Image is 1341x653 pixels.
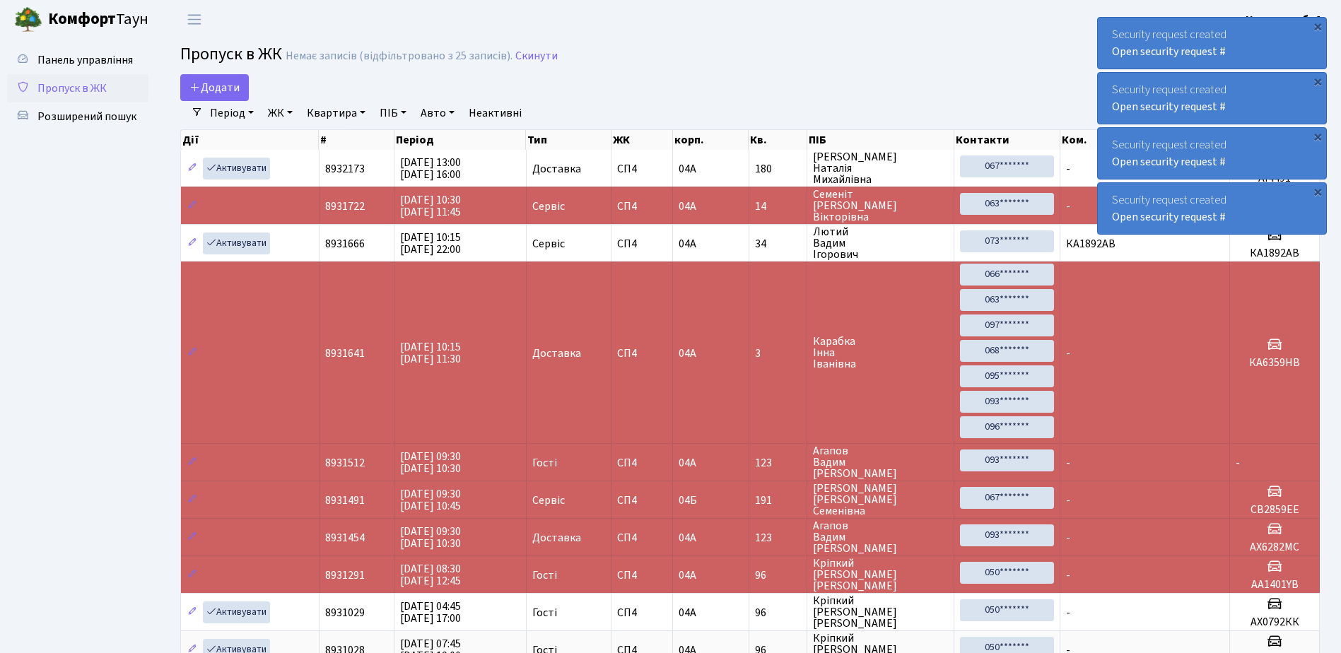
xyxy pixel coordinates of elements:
span: - [1066,530,1070,546]
img: logo.png [14,6,42,34]
span: [PERSON_NAME] Наталія Михайлівна [813,151,948,185]
span: СП4 [617,201,667,212]
span: 04А [679,567,696,583]
th: Період [394,130,527,150]
span: 04А [679,236,696,252]
th: ПІБ [807,130,954,150]
span: Панель управління [37,52,133,68]
span: Доставка [532,348,581,359]
span: СП4 [617,163,667,175]
span: 04А [679,346,696,361]
th: Дії [181,130,319,150]
a: Скинути [515,49,558,63]
span: Таун [48,8,148,32]
span: СП4 [617,348,667,359]
h5: КА6359НВ [1236,356,1313,370]
span: 8931641 [325,346,365,361]
th: # [319,130,394,150]
span: Кріпкий [PERSON_NAME] [PERSON_NAME] [813,558,948,592]
span: [PERSON_NAME] [PERSON_NAME] Семенівна [813,483,948,517]
span: [DATE] 09:30 [DATE] 10:30 [400,449,461,476]
span: 04Б [679,493,697,508]
th: ЖК [611,130,673,150]
span: СП4 [617,238,667,249]
span: - [1066,493,1070,508]
h5: КА1892АВ [1236,247,1313,260]
span: 8931291 [325,567,365,583]
span: 04А [679,605,696,620]
span: Сервіс [532,495,565,506]
span: - [1066,567,1070,583]
span: Семеніт [PERSON_NAME] Вікторівна [813,189,948,223]
span: СП4 [617,532,667,543]
span: 180 [755,163,801,175]
div: Security request created [1098,183,1326,234]
th: Тип [526,130,611,150]
span: СП4 [617,457,667,469]
span: Гості [532,570,557,581]
th: корп. [673,130,749,150]
div: Немає записів (відфільтровано з 25 записів). [286,49,513,63]
span: Доставка [532,163,581,175]
span: Карабка Інна Іванівна [813,336,948,370]
a: ЖК [262,101,298,125]
div: × [1311,129,1325,143]
span: Лютий Вадим Ігорович [813,226,948,260]
span: Агапов Вадим [PERSON_NAME] [813,445,948,479]
span: 123 [755,532,801,543]
span: Гості [532,607,557,618]
a: Open security request # [1112,209,1226,225]
span: СП4 [617,570,667,581]
a: ПІБ [374,101,412,125]
a: Пропуск в ЖК [7,74,148,102]
a: Консьєрж б. 4. [1246,11,1324,28]
span: Пропуск в ЖК [37,81,107,96]
span: [DATE] 04:45 [DATE] 17:00 [400,599,461,626]
span: [DATE] 08:30 [DATE] 12:45 [400,561,461,589]
span: Гості [532,457,557,469]
div: Security request created [1098,18,1326,69]
a: Open security request # [1112,154,1226,170]
span: 8931722 [325,199,365,214]
h5: АА1401YB [1236,578,1313,592]
span: КА1892АВ [1066,236,1115,252]
span: 8931454 [325,530,365,546]
a: Неактивні [463,101,527,125]
span: Пропуск в ЖК [180,42,282,66]
span: 04А [679,161,696,177]
span: 8931029 [325,605,365,620]
a: Open security request # [1112,99,1226,114]
span: Додати [189,80,240,95]
b: Комфорт [48,8,116,30]
span: 04А [679,199,696,214]
span: Кріпкий [PERSON_NAME] [PERSON_NAME] [813,595,948,629]
span: 96 [755,570,801,581]
a: Панель управління [7,46,148,74]
a: Період [204,101,259,125]
a: Активувати [203,601,270,623]
a: Активувати [203,158,270,180]
span: - [1236,455,1240,471]
a: Розширений пошук [7,102,148,131]
span: - [1066,199,1070,214]
span: [DATE] 10:15 [DATE] 11:30 [400,339,461,367]
span: 14 [755,201,801,212]
span: Сервіс [532,238,565,249]
div: Security request created [1098,73,1326,124]
span: 8931666 [325,236,365,252]
span: Сервіс [532,201,565,212]
span: Агапов Вадим [PERSON_NAME] [813,520,948,554]
span: 96 [755,607,801,618]
span: Розширений пошук [37,109,136,124]
h5: СВ2859ЕЕ [1236,503,1313,517]
th: Ком. [1060,130,1230,150]
span: - [1066,161,1070,177]
span: Доставка [532,532,581,543]
span: 3 [755,348,801,359]
div: Security request created [1098,128,1326,179]
h5: АХ0792КК [1236,616,1313,629]
span: 123 [755,457,801,469]
span: 8932173 [325,161,365,177]
span: 8931512 [325,455,365,471]
span: 04А [679,455,696,471]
